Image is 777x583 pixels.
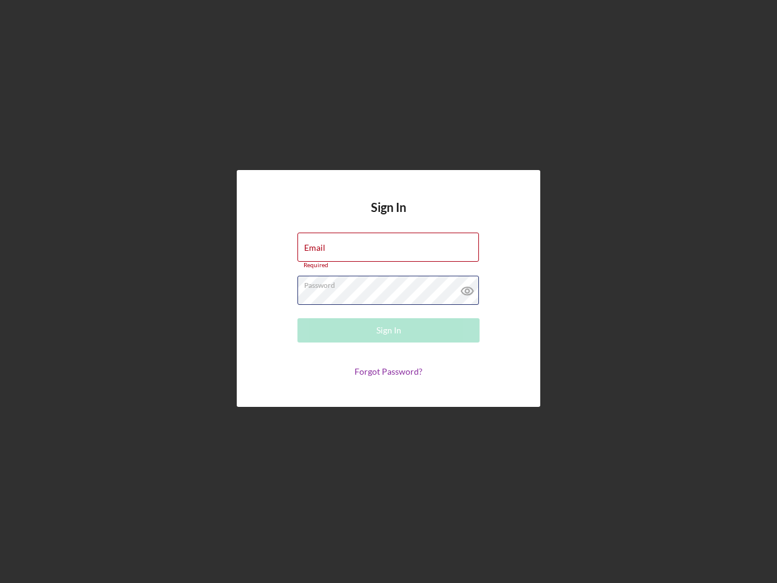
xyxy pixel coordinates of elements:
label: Email [304,243,325,253]
div: Required [297,262,480,269]
h4: Sign In [371,200,406,233]
div: Sign In [376,318,401,343]
a: Forgot Password? [355,366,422,377]
button: Sign In [297,318,480,343]
label: Password [304,276,479,290]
